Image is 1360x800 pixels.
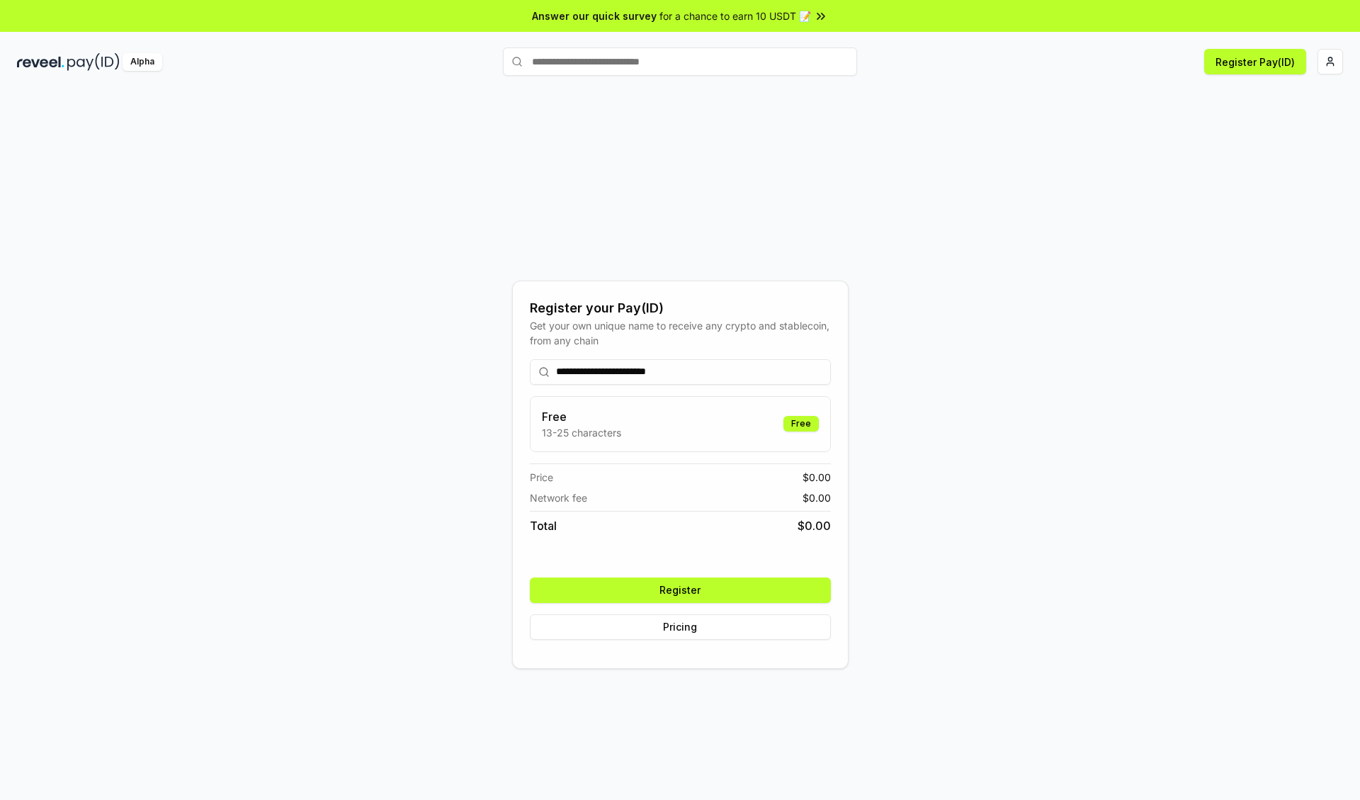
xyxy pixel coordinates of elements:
[67,53,120,71] img: pay_id
[530,470,553,485] span: Price
[798,517,831,534] span: $ 0.00
[530,614,831,640] button: Pricing
[123,53,162,71] div: Alpha
[530,490,587,505] span: Network fee
[1204,49,1306,74] button: Register Pay(ID)
[659,9,811,23] span: for a chance to earn 10 USDT 📝
[530,298,831,318] div: Register your Pay(ID)
[532,9,657,23] span: Answer our quick survey
[530,578,831,603] button: Register
[530,318,831,348] div: Get your own unique name to receive any crypto and stablecoin, from any chain
[542,425,621,440] p: 13-25 characters
[803,470,831,485] span: $ 0.00
[542,408,621,425] h3: Free
[803,490,831,505] span: $ 0.00
[530,517,557,534] span: Total
[17,53,64,71] img: reveel_dark
[783,416,819,432] div: Free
